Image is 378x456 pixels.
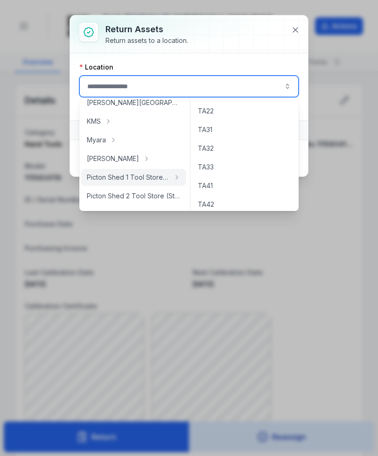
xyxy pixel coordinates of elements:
[198,144,214,153] span: TA32
[198,106,214,116] span: TA22
[105,23,188,36] h3: Return assets
[70,121,308,140] button: Assets1
[87,135,106,145] span: Myara
[87,191,181,201] span: Picton Shed 2 Tool Store (Storage)
[87,210,166,219] span: Picton Workshops & Bays
[87,173,169,182] span: Picton Shed 1 Tool Store (Storage)
[198,125,212,134] span: TA31
[87,98,181,107] span: [PERSON_NAME][GEOGRAPHIC_DATA]
[105,36,188,45] div: Return assets to a location.
[79,63,113,72] label: Location
[198,181,213,190] span: TA41
[198,162,214,172] span: TA33
[87,117,101,126] span: KMS
[198,200,214,209] span: TA42
[87,154,139,163] span: [PERSON_NAME]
